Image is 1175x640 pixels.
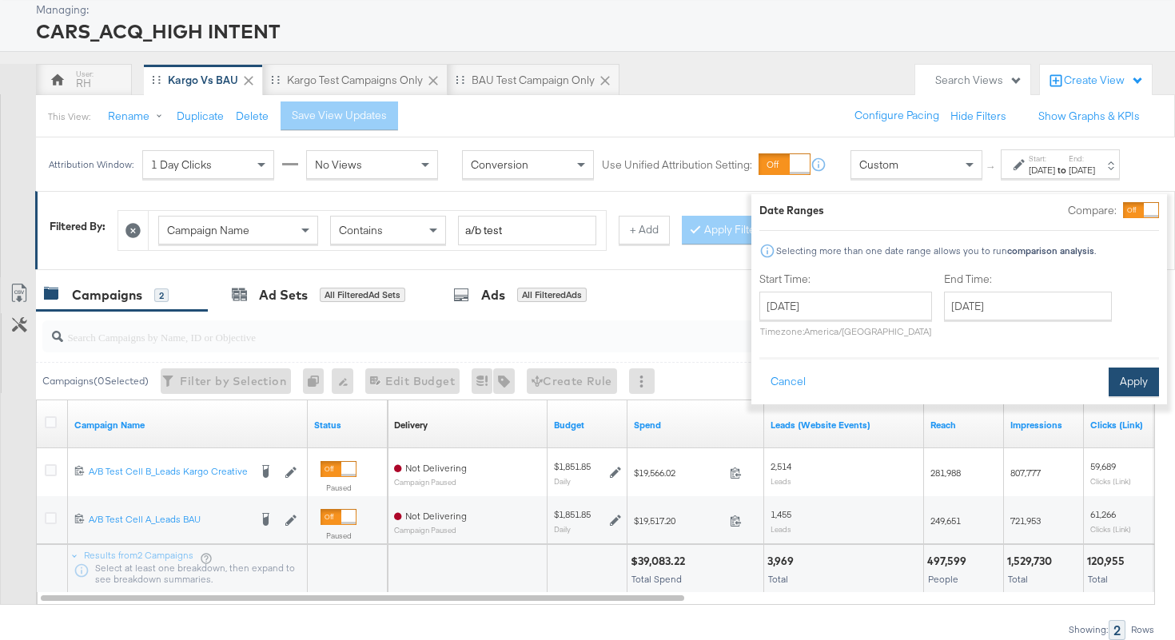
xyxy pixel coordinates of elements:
div: Create View [1064,73,1144,89]
div: Showing: [1068,624,1109,635]
strong: to [1055,164,1069,176]
div: 0 [303,368,332,394]
div: 3,969 [767,554,799,569]
span: Custom [859,157,898,172]
div: Attribution Window: [48,159,134,170]
div: Drag to reorder tab [456,75,464,84]
span: Contains [339,223,383,237]
span: 1,455 [771,508,791,520]
div: Campaigns ( 0 Selected) [42,374,149,388]
div: 120,955 [1087,554,1129,569]
div: Kargo test campaigns only [287,73,423,88]
button: Hide Filters [950,109,1006,124]
a: Your campaign name. [74,419,301,431]
div: $39,083.22 [631,554,690,569]
div: Drag to reorder tab [271,75,280,84]
label: Start Time: [759,272,932,287]
button: Cancel [759,368,817,396]
label: Paused [321,531,356,541]
span: No Views [315,157,362,172]
div: Delivery [394,419,428,431]
span: Total [1008,573,1028,585]
span: 1 Day Clicks [151,157,212,172]
a: Shows the current state of your Ad Campaign. [314,419,381,431]
span: Conversion [471,157,528,172]
sub: Daily [554,476,571,486]
div: Rows [1130,624,1155,635]
div: Filtered By: [50,219,106,234]
div: Kargo vs BAU [168,73,238,88]
p: Timezone: America/[GEOGRAPHIC_DATA] [759,325,932,337]
div: Managing: [36,2,1155,18]
button: Show Graphs & KPIs [1038,109,1140,124]
span: 249,651 [930,515,961,527]
sub: Leads [771,524,791,534]
div: [DATE] [1069,164,1095,177]
span: 807,777 [1010,467,1041,479]
a: A/B Test Cell B_Leads Kargo Creative [89,465,249,481]
span: Total Spend [631,573,682,585]
label: End Time: [944,272,1118,287]
sub: Daily [554,524,571,534]
a: The number of leads tracked by your Custom Audience pixel on your website after people viewed or ... [771,419,918,431]
button: Configure Pacing [843,101,950,130]
input: Enter a search term [458,216,596,245]
span: $19,566.02 [634,467,723,479]
a: The number of people your ad was served to. [930,419,998,431]
strong: comparison analysis [1007,244,1094,256]
sub: Clicks (Link) [1090,476,1131,486]
div: 2 [1109,620,1125,640]
span: 281,988 [930,467,961,479]
div: [DATE] [1029,164,1055,177]
a: The total amount spent to date. [634,419,758,431]
div: $1,851.85 [554,460,591,473]
button: + Add [619,216,670,244]
div: 2 [154,288,169,303]
span: 61,266 [1090,508,1116,520]
div: Ads [481,286,505,304]
a: The number of times your ad was served. On mobile apps an ad is counted as served the first time ... [1010,419,1077,431]
label: Use Unified Attribution Setting: [602,157,752,173]
div: All Filtered Ads [517,288,587,302]
div: Date Ranges [759,203,824,218]
span: Total [1088,573,1108,585]
div: A/B Test Cell B_Leads Kargo Creative [89,465,249,478]
div: Campaigns [72,286,142,304]
span: Total [768,573,788,585]
div: Ad Sets [259,286,308,304]
span: 721,953 [1010,515,1041,527]
div: BAU Test campaign only [472,73,595,88]
div: Drag to reorder tab [152,75,161,84]
label: Start: [1029,153,1055,164]
span: 59,689 [1090,460,1116,472]
button: Apply [1109,368,1159,396]
a: The maximum amount you're willing to spend on your ads, on average each day or over the lifetime ... [554,419,621,431]
div: CARS_ACQ_HIGH INTENT [36,18,1155,45]
span: Not Delivering [405,462,467,474]
a: Reflects the ability of your Ad Campaign to achieve delivery based on ad states, schedule and bud... [394,419,428,431]
button: Rename [97,102,180,131]
div: 497,599 [927,554,971,569]
div: This View: [48,110,90,123]
sub: Leads [771,476,791,486]
button: Duplicate [177,109,224,124]
span: $19,517.20 [634,515,723,527]
sub: Campaign Paused [394,526,467,535]
span: People [928,573,958,585]
div: All Filtered Ad Sets [320,288,405,302]
a: A/B Test Cell A_Leads BAU [89,513,249,529]
sub: Clicks (Link) [1090,524,1131,534]
span: 2,514 [771,460,791,472]
input: Search Campaigns by Name, ID or Objective [63,315,1056,346]
div: 1,529,730 [1007,554,1057,569]
span: Not Delivering [405,510,467,522]
div: RH [76,76,91,91]
span: ↑ [984,165,999,170]
label: End: [1069,153,1095,164]
label: Paused [321,483,356,493]
label: Compare: [1068,203,1117,218]
div: Selecting more than one date range allows you to run . [775,245,1097,256]
button: Delete [236,109,269,124]
div: A/B Test Cell A_Leads BAU [89,513,249,526]
span: Campaign Name [167,223,249,237]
